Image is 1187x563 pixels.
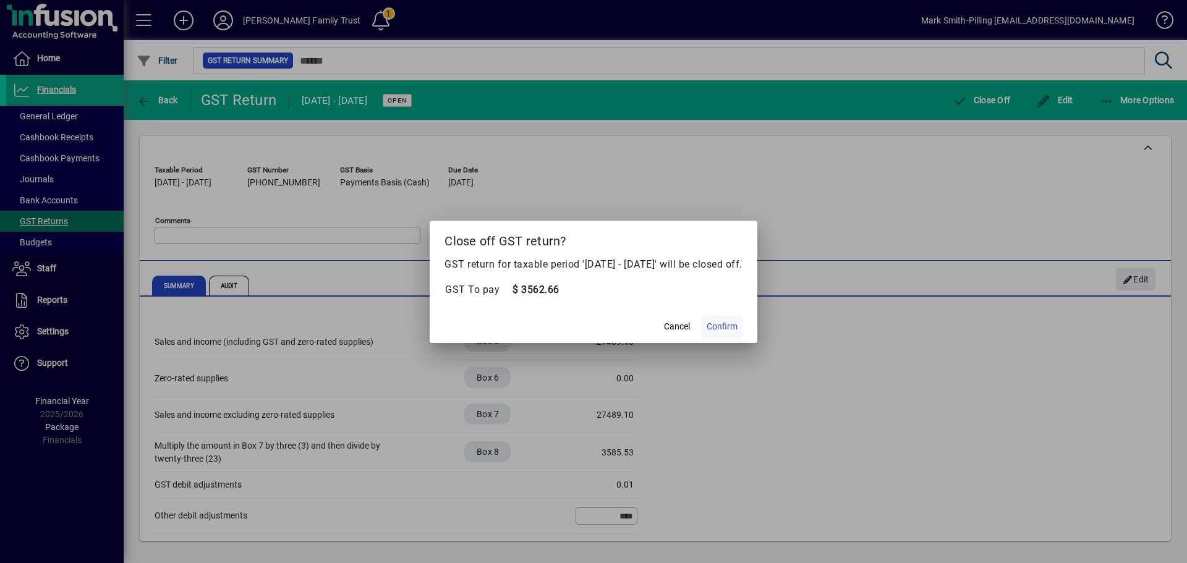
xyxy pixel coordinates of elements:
button: Confirm [702,316,742,338]
td: GST To pay [445,282,512,298]
span: Confirm [707,320,738,333]
h2: Close off GST return? [430,221,757,256]
span: Cancel [664,320,690,333]
button: Cancel [657,316,697,338]
td: $ 3562.66 [512,282,561,298]
p: GST return for taxable period '[DATE] - [DATE]' will be closed off. [445,257,742,272]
